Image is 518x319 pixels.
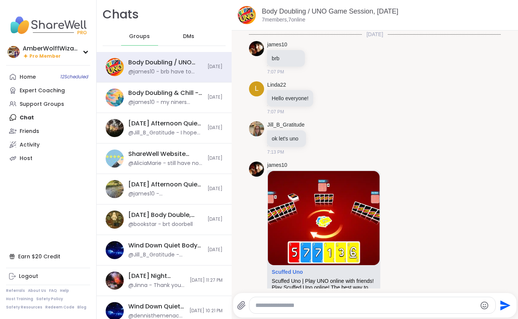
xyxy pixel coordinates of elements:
[128,99,203,106] div: @james10 - my niners getting whooped on =(
[200,33,206,39] iframe: Spotlight
[128,211,203,219] div: [DATE] Body Double, [DATE]
[6,270,90,283] a: Logout
[208,94,223,101] span: [DATE]
[60,74,88,80] span: 12 Scheduled
[23,44,79,53] div: AmberWolffWizard
[106,180,124,198] img: Sunday Afternoon Quiet Body Doubling , Oct 12
[6,151,90,165] a: Host
[238,6,256,24] img: Body Doubling / UNO Game Session, Oct 12
[6,296,33,302] a: Host Training
[49,288,57,293] a: FAQ
[272,55,300,62] p: brb
[255,302,477,309] textarea: Type your message
[189,308,223,314] span: [DATE] 10:21 PM
[19,273,38,280] div: Logout
[20,128,39,135] div: Friends
[267,108,284,115] span: 7:07 PM
[28,288,46,293] a: About Us
[45,305,74,310] a: Redeem Code
[6,250,90,263] div: Earn $20 Credit
[6,84,90,97] a: Expert Coaching
[128,180,203,189] div: [DATE] Afternoon Quiet Body Doubling , [DATE]
[255,84,258,94] span: L
[128,282,185,289] div: @Jinna - Thank you [PERSON_NAME].
[106,272,124,290] img: Saturday Night Shift!, Oct 11
[272,135,301,142] p: ok let's uno
[267,41,287,49] a: james10
[6,124,90,138] a: Friends
[272,278,376,284] div: Scuffed Uno | Play UNO online with friends!
[128,221,193,228] div: @bookstar - brt doorbell
[262,8,398,15] a: Body Doubling / UNO Game Session, [DATE]
[128,160,203,167] div: @AliciaMarie - still have not gotten my cookie emojis
[20,155,32,162] div: Host
[106,89,124,107] img: Body Doubling & Chill -- Get Tasks Done Together, Oct 12
[20,101,64,108] div: Support Groups
[208,125,223,131] span: [DATE]
[128,89,203,97] div: Body Doubling & Chill -- Get Tasks Done Together, [DATE]
[106,58,124,76] img: Body Doubling / UNO Game Session, Oct 12
[128,119,203,128] div: [DATE] Afternoon Quiet Body Doubling Pt 2 , [DATE]
[103,6,139,23] h1: Chats
[6,305,42,310] a: Safety Resources
[106,119,124,137] img: Sunday Afternoon Quiet Body Doubling Pt 2 , Oct 12
[20,87,65,95] div: Expert Coaching
[480,301,489,310] button: Emoji picker
[20,73,36,81] div: Home
[6,97,90,111] a: Support Groups
[208,155,223,162] span: [DATE]
[208,247,223,253] span: [DATE]
[267,69,284,75] span: 7:07 PM
[183,33,194,40] span: DMs
[262,16,305,24] p: 7 members, 7 online
[128,68,203,76] div: @james10 - brb have to reboot my computer
[272,284,376,291] div: Play Scuffed Uno online! The best way to play UNO online with friends for free! Join up to 12 fri...
[267,162,287,169] a: james10
[29,53,61,60] span: Pro Member
[190,277,223,284] span: [DATE] 11:27 PM
[272,95,308,102] p: Hello everyone!
[129,33,150,40] span: Groups
[249,162,264,177] img: https://sharewell-space-live.sfo3.digitaloceanspaces.com/user-generated/1a115923-387e-480f-9c1a-1...
[249,41,264,56] img: https://sharewell-space-live.sfo3.digitaloceanspaces.com/user-generated/1a115923-387e-480f-9c1a-1...
[8,46,20,58] img: AmberWolffWizard
[36,296,63,302] a: Safety Policy
[128,302,185,311] div: Wind Down Quiet Body Doubling - [DATE]
[128,150,203,158] div: ShareWell Website Feedback Session, [DATE]
[6,138,90,151] a: Activity
[106,211,124,229] img: Sunday Body Double, Oct 12
[267,149,284,156] span: 7:13 PM
[106,150,124,168] img: ShareWell Website Feedback Session, Oct 15
[128,58,203,67] div: Body Doubling / UNO Game Session, [DATE]
[496,297,513,314] button: Send
[60,288,69,293] a: Help
[362,31,387,38] span: [DATE]
[128,251,203,259] div: @Jill_B_Gratitude - @shelleehance hey [PERSON_NAME], I have 2 body doubling sessions this afterno...
[128,129,203,137] div: @Jill_B_Gratitude - I hope everyone had a productive, creative or restful session. Thank you for ...
[77,305,86,310] a: Blog
[128,190,203,198] div: @james10 - @Jill_B_Gratitude can you add room to the next one?
[208,64,223,70] span: [DATE]
[249,121,264,136] img: https://sharewell-space-live.sfo3.digitaloceanspaces.com/user-generated/2564abe4-c444-4046-864b-7...
[6,288,25,293] a: Referrals
[267,121,304,129] a: Jill_B_Gratitude
[6,70,90,84] a: Home12Scheduled
[106,241,124,259] img: Wind Down Quiet Body Doubling - Saturday, Oct 11
[267,81,286,89] a: Linda22
[128,272,185,280] div: [DATE] Night Shift!, [DATE]
[6,12,90,38] img: ShareWell Nav Logo
[268,171,380,265] img: Scuffed Uno | Play UNO online with friends!
[272,269,303,275] a: Attachment
[20,141,40,149] div: Activity
[208,216,223,223] span: [DATE]
[208,186,223,192] span: [DATE]
[128,241,203,250] div: Wind Down Quiet Body Doubling - [DATE]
